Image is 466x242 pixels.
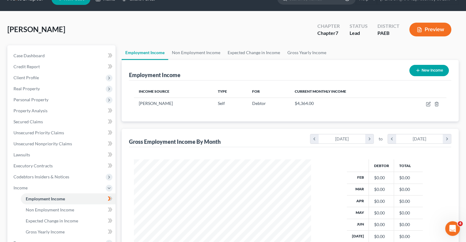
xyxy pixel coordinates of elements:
[7,25,65,34] span: [PERSON_NAME]
[369,159,394,172] th: Debtor
[26,196,65,201] span: Employment Income
[252,101,266,106] span: Debtor
[26,218,78,223] span: Expected Change in Income
[9,149,116,160] a: Lawsuits
[335,30,338,36] span: 7
[350,23,368,30] div: Status
[26,229,65,234] span: Gross Yearly Income
[13,185,28,190] span: Income
[374,210,389,216] div: $0.00
[218,101,225,106] span: Self
[396,134,443,143] div: [DATE]
[21,204,116,215] a: Non Employment Income
[26,207,74,212] span: Non Employment Income
[9,61,116,72] a: Credit Report
[21,193,116,204] a: Employment Income
[374,186,389,192] div: $0.00
[139,101,173,106] span: [PERSON_NAME]
[377,30,400,37] div: PAEB
[350,30,368,37] div: Lead
[394,219,423,230] td: $0.00
[168,45,224,60] a: Non Employment Income
[13,119,43,124] span: Secured Claims
[218,89,227,94] span: Type
[388,134,396,143] i: chevron_left
[347,172,369,184] th: Feb
[347,219,369,230] th: Jun
[13,108,47,113] span: Property Analysis
[377,23,400,30] div: District
[374,175,389,181] div: $0.00
[365,134,373,143] i: chevron_right
[409,23,451,36] button: Preview
[310,134,319,143] i: chevron_left
[317,30,340,37] div: Chapter
[224,45,284,60] a: Expected Change in Income
[347,195,369,207] th: Apr
[445,221,460,236] iframe: Intercom live chat
[13,64,40,69] span: Credit Report
[443,134,451,143] i: chevron_right
[13,86,40,91] span: Real Property
[9,116,116,127] a: Secured Claims
[13,53,45,58] span: Case Dashboard
[374,233,389,240] div: $0.00
[394,159,423,172] th: Total
[9,160,116,171] a: Executory Contracts
[394,207,423,219] td: $0.00
[347,184,369,195] th: Mar
[347,207,369,219] th: May
[458,221,463,226] span: 4
[409,65,449,76] button: New Income
[394,172,423,184] td: $0.00
[374,198,389,204] div: $0.00
[13,75,39,80] span: Client Profile
[139,89,169,94] span: Income Source
[252,89,260,94] span: For
[13,163,53,168] span: Executory Contracts
[295,89,346,94] span: Current Monthly Income
[295,101,314,106] span: $4,364.00
[9,105,116,116] a: Property Analysis
[13,97,48,102] span: Personal Property
[122,45,168,60] a: Employment Income
[129,138,221,145] div: Gross Employment Income By Month
[9,138,116,149] a: Unsecured Nonpriority Claims
[394,195,423,207] td: $0.00
[379,136,383,142] span: to
[13,152,30,157] span: Lawsuits
[9,127,116,138] a: Unsecured Priority Claims
[394,184,423,195] td: $0.00
[129,71,180,79] div: Employment Income
[9,50,116,61] a: Case Dashboard
[374,222,389,228] div: $0.00
[284,45,330,60] a: Gross Yearly Income
[21,226,116,237] a: Gross Yearly Income
[317,23,340,30] div: Chapter
[21,215,116,226] a: Expected Change in Income
[13,174,69,179] span: Codebtors Insiders & Notices
[13,130,64,135] span: Unsecured Priority Claims
[319,134,366,143] div: [DATE]
[13,141,72,146] span: Unsecured Nonpriority Claims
